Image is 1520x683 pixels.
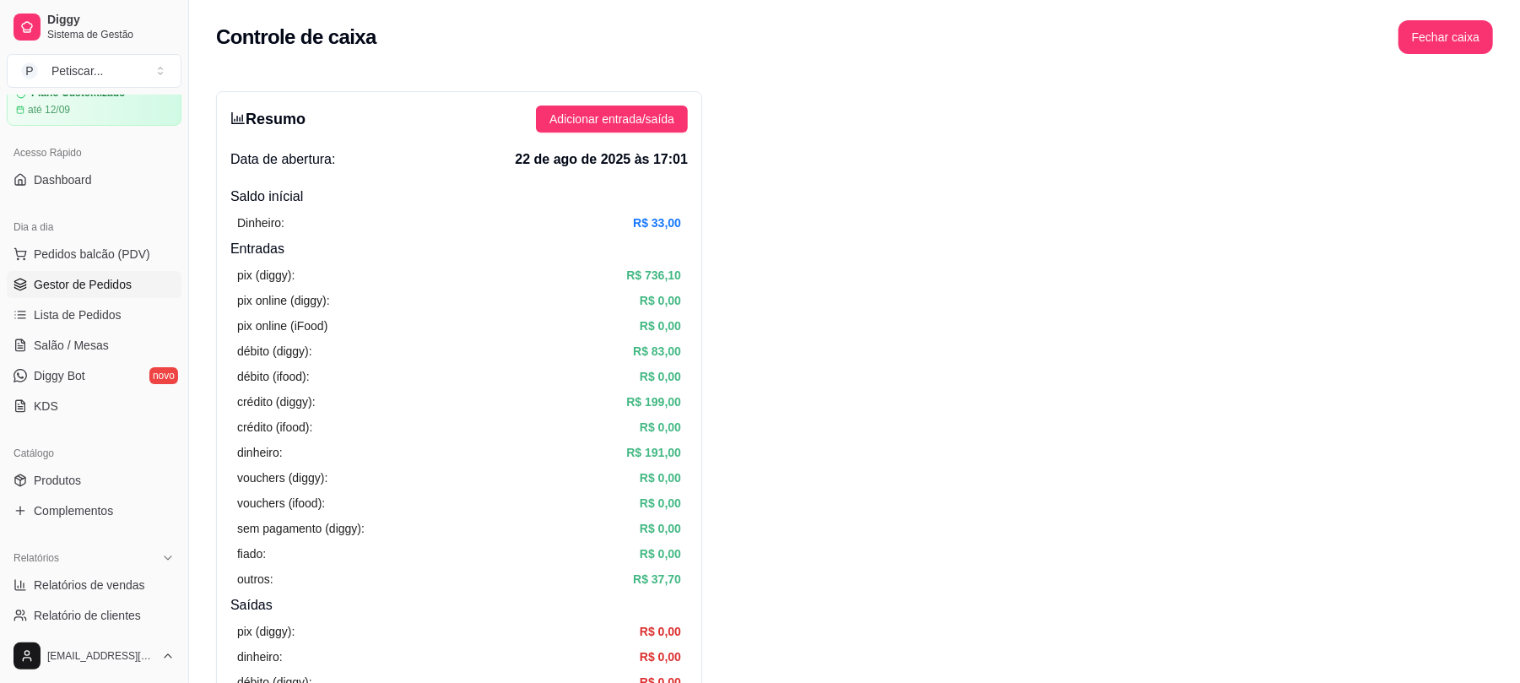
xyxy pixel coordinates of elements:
a: Salão / Mesas [7,332,181,359]
article: vouchers (ifood): [237,494,325,512]
h4: Saldo inícial [230,187,688,207]
article: até 12/09 [28,103,70,117]
button: [EMAIL_ADDRESS][DOMAIN_NAME] [7,636,181,676]
article: R$ 0,00 [640,519,681,538]
span: KDS [34,398,58,415]
article: pix (diggy): [237,266,295,285]
h4: Entradas [230,239,688,259]
article: R$ 0,00 [640,545,681,563]
h2: Controle de caixa [216,24,376,51]
article: pix (diggy): [237,622,295,641]
article: débito (ifood): [237,367,310,386]
div: Petiscar ... [51,62,103,79]
span: Pedidos balcão (PDV) [34,246,150,263]
span: Dashboard [34,171,92,188]
span: Salão / Mesas [34,337,109,354]
article: R$ 0,00 [640,317,681,335]
article: Dinheiro: [237,214,284,232]
span: Relatórios de vendas [34,577,145,594]
article: dinheiro: [237,443,283,462]
article: R$ 199,00 [626,393,681,411]
div: Catálogo [7,440,181,467]
span: Gestor de Pedidos [34,276,132,293]
a: Gestor de Pedidos [7,271,181,298]
a: Lista de Pedidos [7,301,181,328]
span: 22 de ago de 2025 às 17:01 [515,149,688,170]
article: R$ 83,00 [633,342,681,360]
a: Plano Customizadoaté 12/09 [7,78,181,126]
article: R$ 736,10 [626,266,681,285]
article: R$ 0,00 [640,648,681,666]
button: Pedidos balcão (PDV) [7,241,181,268]
article: fiado: [237,545,266,563]
article: R$ 0,00 [640,367,681,386]
article: pix online (iFood) [237,317,327,335]
button: Select a team [7,54,181,88]
article: R$ 0,00 [640,622,681,641]
a: DiggySistema de Gestão [7,7,181,47]
span: Data de abertura: [230,149,336,170]
article: R$ 0,00 [640,291,681,310]
article: R$ 0,00 [640,418,681,436]
article: R$ 37,70 [633,570,681,588]
div: Acesso Rápido [7,139,181,166]
span: Complementos [34,502,113,519]
article: R$ 191,00 [626,443,681,462]
span: Produtos [34,472,81,489]
article: R$ 0,00 [640,494,681,512]
span: [EMAIL_ADDRESS][DOMAIN_NAME] [47,649,154,663]
span: Lista de Pedidos [34,306,122,323]
a: Relatórios de vendas [7,572,181,599]
h3: Resumo [230,107,306,131]
a: Complementos [7,497,181,524]
a: KDS [7,393,181,420]
article: crédito (diggy): [237,393,316,411]
article: crédito (ifood): [237,418,312,436]
a: Dashboard [7,166,181,193]
a: Diggy Botnovo [7,362,181,389]
span: Adicionar entrada/saída [549,110,674,128]
span: Relatório de clientes [34,607,141,624]
article: R$ 33,00 [633,214,681,232]
span: Diggy [47,13,175,28]
span: Relatórios [14,551,59,565]
span: Sistema de Gestão [47,28,175,41]
article: débito (diggy): [237,342,312,360]
article: vouchers (diggy): [237,469,327,487]
article: outros: [237,570,273,588]
span: bar-chart [230,111,246,126]
a: Produtos [7,467,181,494]
article: R$ 0,00 [640,469,681,487]
button: Fechar caixa [1398,20,1493,54]
h4: Saídas [230,595,688,615]
a: Relatório de clientes [7,602,181,629]
span: P [21,62,38,79]
article: sem pagamento (diggy): [237,519,365,538]
button: Adicionar entrada/saída [536,106,688,133]
span: Diggy Bot [34,367,85,384]
article: dinheiro: [237,648,283,666]
article: pix online (diggy): [237,291,330,310]
div: Dia a dia [7,214,181,241]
